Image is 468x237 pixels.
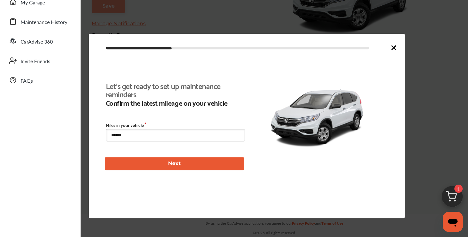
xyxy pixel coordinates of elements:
span: CarAdvise 360 [21,38,53,46]
a: Maintenance History [6,13,74,30]
a: FAQs [6,72,74,88]
label: Miles in your vehicle [106,123,245,128]
b: Let's get ready to set up maintenance reminders [106,82,241,98]
img: 10833_st0640_046.jpg [267,80,367,154]
span: FAQs [21,77,33,85]
img: cart_icon.3d0951e8.svg [437,183,467,213]
iframe: Button to launch messaging window [443,212,463,232]
b: Confirm the latest mileage on your vehicle [106,99,241,107]
span: Maintenance History [21,18,67,27]
a: CarAdvise 360 [6,33,74,49]
span: 1 [454,185,463,193]
a: Invite Friends [6,52,74,69]
button: Next [105,157,244,170]
span: Invite Friends [21,57,50,66]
